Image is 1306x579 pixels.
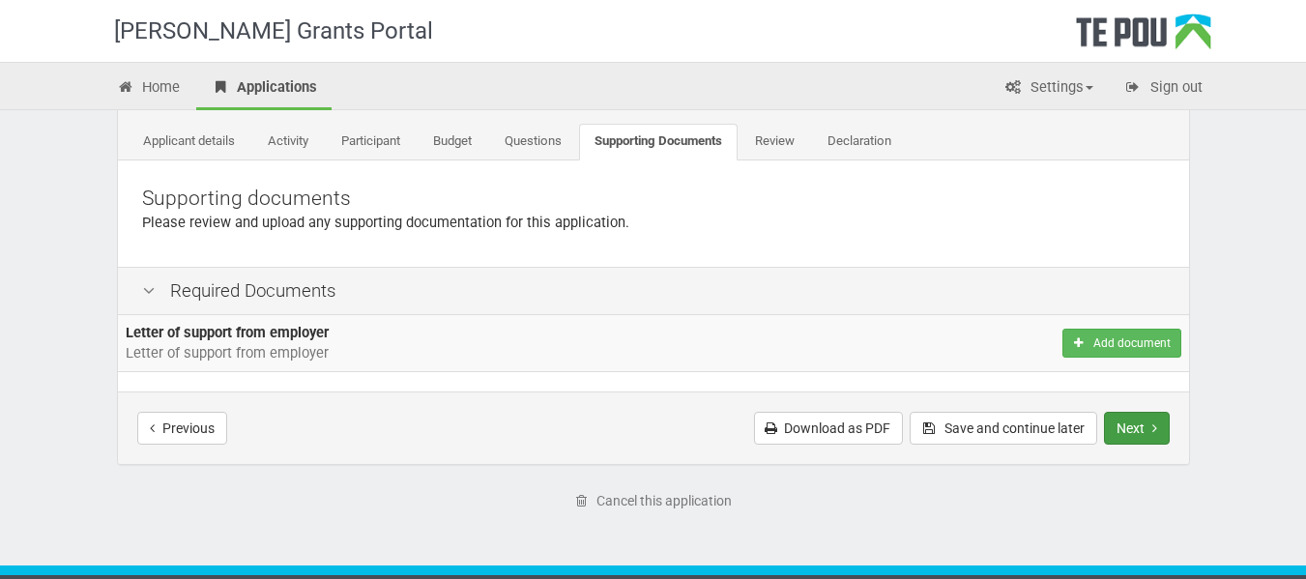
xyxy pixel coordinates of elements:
button: Save and continue later [910,412,1097,445]
span: Letter of support from employer [126,344,329,362]
p: Supporting documents [142,185,1165,213]
div: Required Documents [118,267,1189,315]
a: Budget [418,124,487,160]
a: Activity [252,124,324,160]
button: Next step [1104,412,1170,445]
a: Download as PDF [754,412,903,445]
a: Questions [489,124,577,160]
a: Applicant details [128,124,250,160]
a: Participant [326,124,416,160]
b: Letter of support from employer [126,324,329,341]
a: Cancel this application [562,484,744,517]
p: Please review and upload any supporting documentation for this application. [142,213,1165,233]
a: Home [102,68,195,110]
a: Declaration [812,124,907,160]
a: Supporting Documents [579,124,738,160]
a: Settings [990,68,1108,110]
a: Review [740,124,810,160]
a: Sign out [1110,68,1217,110]
button: Previous step [137,412,227,445]
button: Add document [1062,329,1180,358]
div: Te Pou Logo [1076,14,1211,62]
a: Applications [196,68,332,110]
